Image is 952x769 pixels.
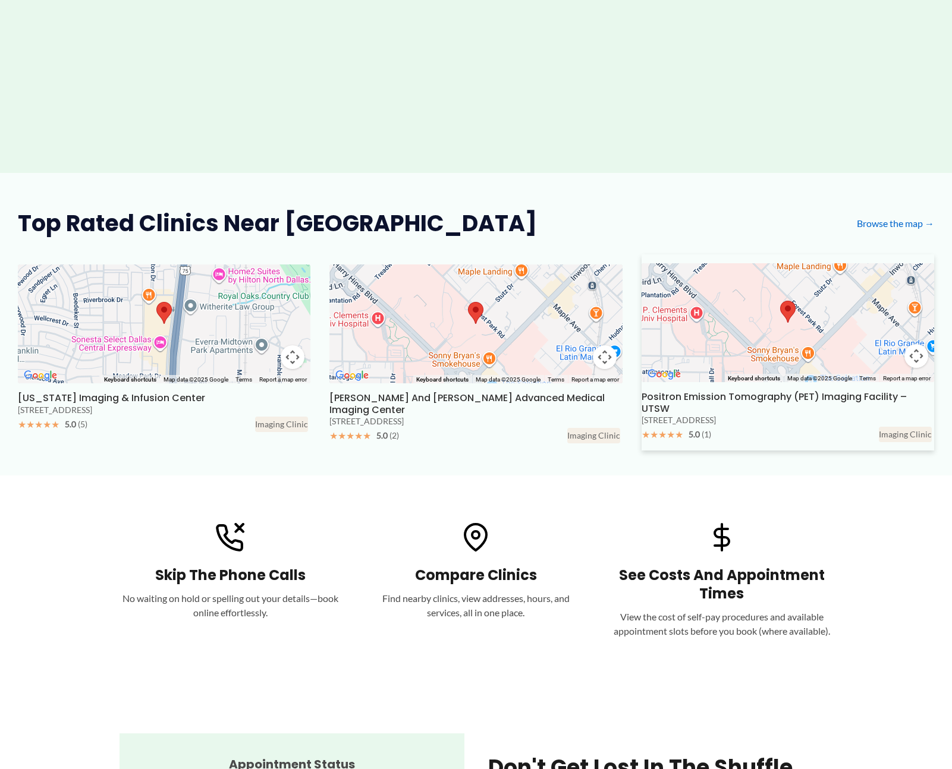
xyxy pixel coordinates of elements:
span: Map data ©2025 Google [787,375,852,382]
span: 5.0 [65,419,76,429]
h2: Top Rated Clinics Near [GEOGRAPHIC_DATA] [18,209,537,238]
span: Map data ©2025 Google [476,376,541,383]
span: ★ [51,415,59,433]
span: (2) [389,430,399,440]
button: Keyboard shortcuts [728,374,780,383]
img: Cost icon [708,523,736,551]
span: Map data ©2025 Google [164,376,228,383]
span: ★ [43,415,51,433]
h3: See Costs and Appointment Times [611,566,832,603]
div: Imaging Clinic [879,427,932,442]
div: Imaging Clinic [255,417,308,432]
button: Keyboard shortcuts [416,376,469,384]
span: (5) [78,419,87,429]
div: [STREET_ADDRESS] [18,404,310,416]
span: ★ [34,415,43,433]
span: ★ [658,426,667,443]
img: Google [21,368,60,383]
span: ★ [354,427,363,445]
a: MapPositron Emission Tomography (PET) Imaging Facility &#8211; UTSW Positron Emission Tomography ... [642,254,934,450]
a: Report a map error [883,375,931,382]
p: No waiting on hold or spelling out your details—book online effortlessly. [120,591,341,620]
span: ★ [675,426,683,443]
h3: [PERSON_NAME] and [PERSON_NAME] Advanced Medical Imaging Center [329,392,622,415]
p: Find nearby clinics, view addresses, hours, and services, all in one place. [365,591,587,620]
span: ★ [338,427,346,445]
div: [STREET_ADDRESS] [329,415,622,427]
span: ★ [650,426,658,443]
a: Open this area in Google Maps (opens a new window) [332,368,372,383]
a: MapTexas Imaging &#038; Infusion Center [US_STATE] Imaging & Infusion Center [STREET_ADDRESS] ★★★... [18,256,310,452]
span: ★ [346,427,354,445]
a: Report a map error [259,376,307,383]
h3: Skip the Phone Calls [120,566,341,584]
img: Location icon [461,523,490,551]
a: Open this area in Google Maps (opens a new window) [645,367,684,382]
a: Terms [548,376,564,383]
div: [STREET_ADDRESS] [642,414,934,426]
img: Google [645,367,684,382]
span: 5.0 [689,429,700,439]
span: ★ [642,426,650,443]
img: Phone icon [216,523,244,551]
h3: Positron Emission Tomography (PET) Imaging Facility – UTSW [642,391,934,414]
button: Map camera controls [593,345,617,369]
a: Terms [859,375,876,382]
div: Imaging Clinic [567,428,620,443]
span: ★ [26,415,34,433]
div: Bill and Rita Clements Advanced Medical Imaging Center [468,302,483,324]
h3: [US_STATE] Imaging & Infusion Center [18,392,205,404]
span: 5.0 [376,430,388,440]
button: Map camera controls [904,344,928,368]
div: Texas Imaging &#038; Infusion Center [156,302,172,324]
button: Map camera controls [281,345,304,369]
span: ★ [18,415,26,433]
a: Report a map error [571,376,619,383]
button: Keyboard shortcuts [104,376,156,384]
a: Browse the map → [857,215,934,232]
a: MapBill and Rita Clements Advanced Medical Imaging Center [PERSON_NAME] and [PERSON_NAME] Advance... [329,256,622,452]
a: Open this area in Google Maps (opens a new window) [21,368,60,383]
span: ★ [329,427,338,445]
div: Positron Emission Tomography (PET) Imaging Facility &#8211; UTSW [780,301,796,323]
a: Terms [235,376,252,383]
span: ★ [363,427,371,445]
img: Google [332,368,372,383]
p: View the cost of self-pay procedures and available appointment slots before you book (where avail... [611,610,832,638]
span: (1) [702,429,711,439]
span: ★ [667,426,675,443]
h3: Compare Clinics [365,566,587,584]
